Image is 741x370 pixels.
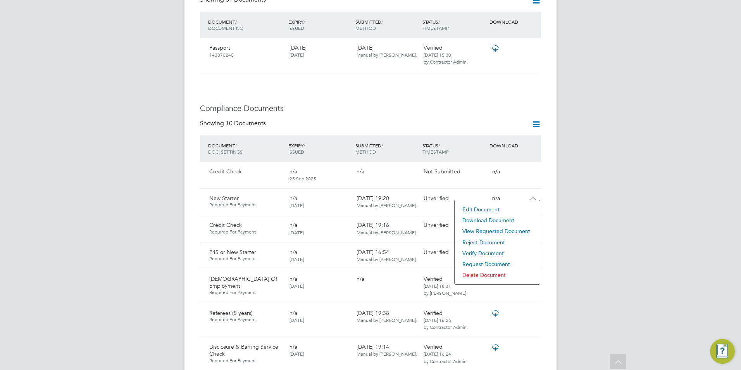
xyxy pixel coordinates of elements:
[290,343,297,350] span: n/a
[424,195,449,202] span: Unverified
[458,215,536,226] li: Download Document
[288,149,304,155] span: ISSUED
[458,248,536,259] li: Verify Document
[206,41,286,61] div: Passport
[357,275,364,282] span: n/a
[491,168,500,175] span: n/a
[424,351,468,364] span: [DATE] 16:24 by Contractor Admin.
[290,275,297,282] span: n/a
[422,25,449,31] span: TIMESTAMP
[209,289,283,296] span: Required For Payment
[209,229,283,235] span: Required For Payment
[424,249,449,256] span: Unverified
[209,249,256,256] span: P45 or New Starter
[381,142,383,149] span: /
[208,25,245,31] span: DOCUMENT NO.
[290,317,304,323] span: [DATE]
[209,168,242,175] span: Credit Check
[424,52,451,58] span: [DATE] 15:30
[286,138,353,159] div: EXPIRY
[303,142,305,149] span: /
[290,229,304,235] span: [DATE]
[290,256,304,262] span: [DATE]
[424,44,443,51] span: Verified
[209,52,234,58] span: 143870240
[357,195,417,209] span: [DATE] 19:20
[458,270,536,280] li: Delete Document
[488,138,541,152] div: DOWNLOAD
[357,221,417,235] span: [DATE] 19:16
[209,195,239,202] span: New Starter
[420,15,488,35] div: STATUS
[353,138,420,159] div: SUBMITTED
[290,309,297,316] span: n/a
[303,19,305,25] span: /
[357,343,417,357] span: [DATE] 19:14
[488,15,541,29] div: DOWNLOAD
[286,15,353,35] div: EXPIRY
[438,19,440,25] span: /
[353,41,420,61] div: [DATE]
[209,309,253,316] span: Referees (5 years)
[424,283,467,296] span: [DATE] 18:31 by [PERSON_NAME].
[290,202,304,208] span: [DATE]
[424,59,468,65] span: by Contractor Admin.
[357,317,417,323] span: Manual by [PERSON_NAME].
[209,343,278,357] span: Disclosure & Barring Service Check
[226,119,266,127] span: 10 Documents
[420,138,488,159] div: STATUS
[290,175,316,182] span: 25 Sep 2025
[286,41,353,61] div: [DATE]
[357,168,364,175] span: n/a
[200,119,267,128] div: Showing
[209,221,242,228] span: Credit Check
[458,204,536,215] li: Edit Document
[357,351,417,357] span: Manual by [PERSON_NAME].
[438,142,440,149] span: /
[458,259,536,270] li: Request Document
[424,317,468,330] span: [DATE] 16:26 by Contractor Admin.
[209,275,277,289] span: [DEMOGRAPHIC_DATA] Of Employment
[357,52,417,58] span: Manual by [PERSON_NAME].
[357,249,417,263] span: [DATE] 16:54
[206,138,286,159] div: DOCUMENT
[290,221,297,228] span: n/a
[290,249,297,256] span: n/a
[290,195,297,202] span: n/a
[290,283,304,289] span: [DATE]
[208,149,243,155] span: DOC. SETTINGS
[357,229,417,235] span: Manual by [PERSON_NAME].
[206,15,286,35] div: DOCUMENT
[209,316,283,323] span: Required For Payment
[209,256,283,262] span: Required For Payment
[357,202,417,208] span: Manual by [PERSON_NAME].
[209,202,283,208] span: Required For Payment
[200,103,541,113] h3: Compliance Documents
[209,358,283,364] span: Required For Payment
[710,339,735,364] button: Engage Resource Center
[422,149,449,155] span: TIMESTAMP
[424,275,443,282] span: Verified
[355,149,376,155] span: METHOD
[424,309,443,316] span: Verified
[235,142,237,149] span: /
[424,221,449,228] span: Unverified
[235,19,237,25] span: /
[424,168,460,175] span: Not Submitted
[357,309,417,323] span: [DATE] 19:38
[290,351,304,357] span: [DATE]
[458,226,536,237] li: View Requested Document
[288,25,304,31] span: ISSUED
[290,52,304,58] span: [DATE]
[491,195,500,202] span: n/a
[290,168,297,175] span: n/a
[424,343,443,350] span: Verified
[381,19,383,25] span: /
[357,256,417,262] span: Manual by [PERSON_NAME].
[353,15,420,35] div: SUBMITTED
[355,25,376,31] span: METHOD
[458,237,536,248] li: Reject Document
